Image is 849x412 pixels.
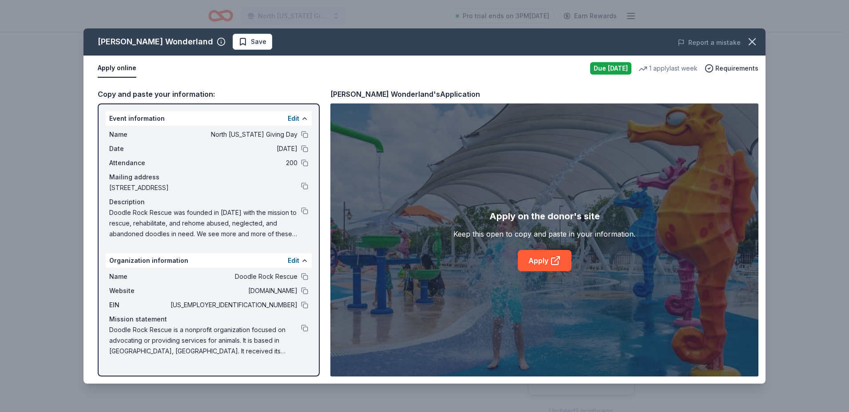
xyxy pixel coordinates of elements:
[169,271,298,282] span: Doodle Rock Rescue
[288,113,299,124] button: Edit
[678,37,741,48] button: Report a mistake
[98,59,136,78] button: Apply online
[288,255,299,266] button: Edit
[109,182,301,193] span: [STREET_ADDRESS]
[109,143,169,154] span: Date
[233,34,272,50] button: Save
[639,63,698,74] div: 1 apply last week
[109,158,169,168] span: Attendance
[109,300,169,310] span: EIN
[169,158,298,168] span: 200
[109,271,169,282] span: Name
[109,172,308,182] div: Mailing address
[715,63,758,74] span: Requirements
[106,254,312,268] div: Organization information
[109,129,169,140] span: Name
[109,285,169,296] span: Website
[109,207,301,239] span: Doodle Rock Rescue was founded in [DATE] with the mission to rescue, rehabilitate, and rehome abu...
[109,197,308,207] div: Description
[169,143,298,154] span: [DATE]
[169,129,298,140] span: North [US_STATE] Giving Day
[453,229,635,239] div: Keep this open to copy and paste in your information.
[590,62,631,75] div: Due [DATE]
[109,314,308,325] div: Mission statement
[109,325,301,357] span: Doodle Rock Rescue is a nonprofit organization focused on advocating or providing services for an...
[98,35,213,49] div: [PERSON_NAME] Wonderland
[330,88,480,100] div: [PERSON_NAME] Wonderland's Application
[518,250,571,271] a: Apply
[251,36,266,47] span: Save
[705,63,758,74] button: Requirements
[169,300,298,310] span: [US_EMPLOYER_IDENTIFICATION_NUMBER]
[106,111,312,126] div: Event information
[169,285,298,296] span: [DOMAIN_NAME]
[489,209,600,223] div: Apply on the donor's site
[98,88,320,100] div: Copy and paste your information:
